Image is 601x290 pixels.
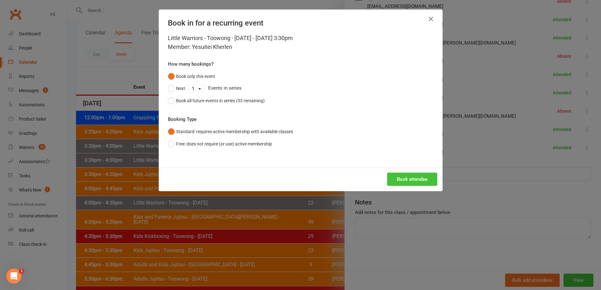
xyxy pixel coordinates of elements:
[168,115,197,123] label: Booking Type
[168,19,433,27] h4: Book in for a recurring event
[168,34,433,51] div: Little Warriors - Toowong - [DATE] - [DATE] 3:30pm Member: Yesuitei Kherlen
[168,70,215,82] button: Book only this event
[168,82,433,94] div: Events in series
[426,14,436,24] button: Close
[387,173,437,186] button: Book attendee
[176,97,265,104] div: Book all future events in series (53 remaining)
[168,126,293,138] button: Standard: requires active membership with available classes
[168,60,214,68] label: How many bookings?
[6,269,21,284] iframe: Intercom live chat
[19,269,24,274] span: 1
[168,95,265,107] button: Book all future events in series (53 remaining)
[168,82,185,94] button: Next
[168,138,272,150] button: Free: does not require (or use) active membership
